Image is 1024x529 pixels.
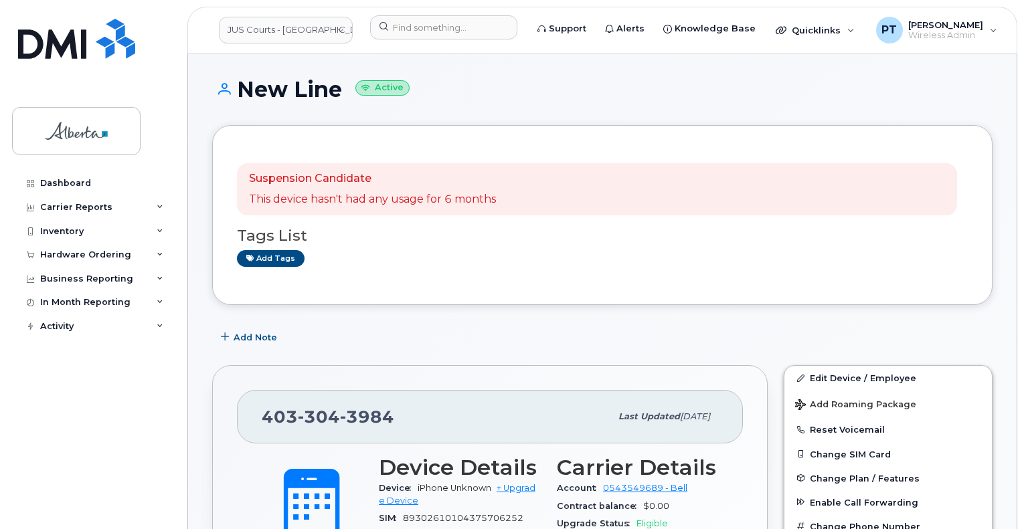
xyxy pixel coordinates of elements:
[249,171,496,187] p: Suspension Candidate
[379,455,541,480] h3: Device Details
[618,411,680,421] span: Last updated
[810,473,920,483] span: Change Plan / Features
[379,483,418,493] span: Device
[262,407,394,427] span: 403
[784,390,992,417] button: Add Roaming Package
[795,399,916,412] span: Add Roaming Package
[557,501,643,511] span: Contract balance
[249,192,496,207] p: This device hasn't had any usage for 6 months
[379,483,535,505] a: + Upgrade Device
[418,483,491,493] span: iPhone Unknown
[379,513,403,523] span: SIM
[212,78,993,101] h1: New Line
[784,366,992,390] a: Edit Device / Employee
[557,518,636,528] span: Upgrade Status
[298,407,340,427] span: 304
[784,466,992,490] button: Change Plan / Features
[340,407,394,427] span: 3984
[603,483,687,493] a: 0543549689 - Bell
[237,250,305,267] a: Add tags
[355,80,410,96] small: Active
[237,227,968,244] h3: Tags List
[212,325,288,349] button: Add Note
[784,417,992,441] button: Reset Voicemail
[403,513,523,523] span: 89302610104375706252
[234,331,277,344] span: Add Note
[557,455,719,480] h3: Carrier Details
[680,411,710,421] span: [DATE]
[557,483,603,493] span: Account
[643,501,669,511] span: $0.00
[784,442,992,466] button: Change SIM Card
[810,497,918,507] span: Enable Call Forwarding
[636,518,668,528] span: Eligible
[784,490,992,514] button: Enable Call Forwarding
